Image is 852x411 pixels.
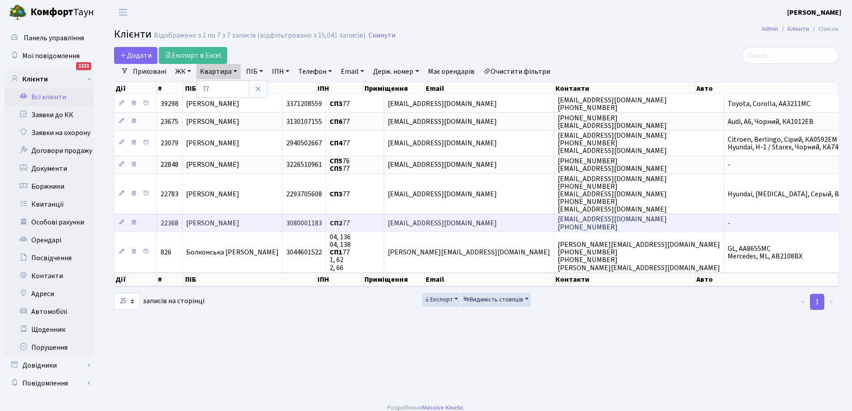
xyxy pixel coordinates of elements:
[558,113,667,131] span: [PHONE_NUMBER] [EMAIL_ADDRESS][DOMAIN_NAME]
[76,62,91,70] div: 1131
[4,70,94,88] a: Клієнти
[184,273,317,286] th: ПІБ
[388,189,497,199] span: [EMAIL_ADDRESS][DOMAIN_NAME]
[186,218,239,228] span: [PERSON_NAME]
[337,64,368,79] a: Email
[558,240,720,272] span: [PERSON_NAME][EMAIL_ADDRESS][DOMAIN_NAME] [PHONE_NUMBER] [PHONE_NUMBER] [PERSON_NAME][EMAIL_ADDRE...
[330,164,343,174] b: СП5
[555,273,695,286] th: Контакти
[114,273,157,286] th: Дії
[809,24,839,34] li: Список
[330,99,343,109] b: СП3
[695,273,839,286] th: Авто
[4,303,94,321] a: Автомобілі
[788,24,809,34] a: Клієнти
[161,218,178,228] span: 22368
[30,5,73,19] b: Комфорт
[4,231,94,249] a: Орендарі
[728,99,810,109] span: Toyota, Corolla, AA3211MC
[480,64,554,79] a: Очистити фільтри
[161,189,178,199] span: 22783
[159,47,227,64] a: Експорт в Excel
[4,29,94,47] a: Панель управління
[330,189,343,199] b: СП3
[114,82,157,95] th: Дії
[388,218,497,228] span: [EMAIL_ADDRESS][DOMAIN_NAME]
[330,232,351,272] span: 04, 136 04, 138 77 1, 62 2, 66
[388,247,550,257] span: [PERSON_NAME][EMAIL_ADDRESS][DOMAIN_NAME]
[286,247,322,257] span: 3044601522
[425,82,555,95] th: Email
[762,24,778,34] a: Admin
[4,374,94,392] a: Повідомлення
[330,247,343,257] b: СП1
[330,138,343,148] b: СП4
[186,99,239,109] span: [PERSON_NAME]
[424,64,478,79] a: Має орендарів
[555,82,695,95] th: Контакти
[186,247,279,257] span: Болконська [PERSON_NAME]
[22,51,80,61] span: Мої повідомлення
[4,356,94,374] a: Довідники
[748,20,852,38] nav: breadcrumb
[4,321,94,339] a: Щоденник
[742,47,839,64] input: Пошук...
[161,117,178,127] span: 23675
[242,64,267,79] a: ПІБ
[186,138,239,148] span: [PERSON_NAME]
[424,295,453,304] span: Експорт
[558,174,667,214] span: [EMAIL_ADDRESS][DOMAIN_NAME] [PHONE_NUMBER] [EMAIL_ADDRESS][DOMAIN_NAME] [PHONE_NUMBER] [EMAIL_AD...
[330,156,350,174] span: 76 77
[330,117,343,127] b: СП6
[330,218,350,228] span: 77
[172,64,195,79] a: ЖК
[186,117,239,127] span: [PERSON_NAME]
[330,138,350,148] span: 77
[330,117,350,127] span: 77
[161,99,178,109] span: 39298
[810,294,824,310] a: 1
[157,273,184,286] th: #
[114,47,157,64] a: Додати
[9,4,27,21] img: logo.png
[286,218,322,228] span: 3080001183
[422,293,461,307] button: Експорт
[4,285,94,303] a: Адреси
[120,51,152,60] span: Додати
[4,213,94,231] a: Особові рахунки
[112,5,134,20] button: Переключити навігацію
[186,189,239,199] span: [PERSON_NAME]
[4,106,94,124] a: Заявки до КК
[364,273,425,286] th: Приміщення
[787,8,841,17] b: [PERSON_NAME]
[364,82,425,95] th: Приміщення
[286,160,322,170] span: 3226510961
[154,31,367,40] div: Відображено з 1 по 7 з 7 записів (відфільтровано з 15,041 записів).
[184,82,317,95] th: ПІБ
[161,247,171,257] span: 826
[317,82,363,95] th: ІПН
[268,64,293,79] a: ІПН
[114,293,140,310] select: записів на сторінці
[4,249,94,267] a: Посвідчення
[695,82,839,95] th: Авто
[4,195,94,213] a: Квитанції
[558,215,667,232] span: [EMAIL_ADDRESS][DOMAIN_NAME] [PHONE_NUMBER]
[196,64,241,79] a: Квартира
[157,82,184,95] th: #
[4,178,94,195] a: Боржники
[161,138,178,148] span: 23079
[728,160,730,170] span: -
[330,156,343,166] b: СП5
[317,273,363,286] th: ІПН
[286,189,322,199] span: 2293705608
[286,99,322,109] span: 3371208559
[463,295,523,304] span: Видимість стовпців
[330,99,350,109] span: 77
[295,64,335,79] a: Телефон
[30,5,94,20] span: Таун
[4,88,94,106] a: Всі клієнти
[787,7,841,18] a: [PERSON_NAME]
[728,244,802,261] span: GL, AA8655MC Mercedes, ML, AB2108BX
[330,218,343,228] b: СП2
